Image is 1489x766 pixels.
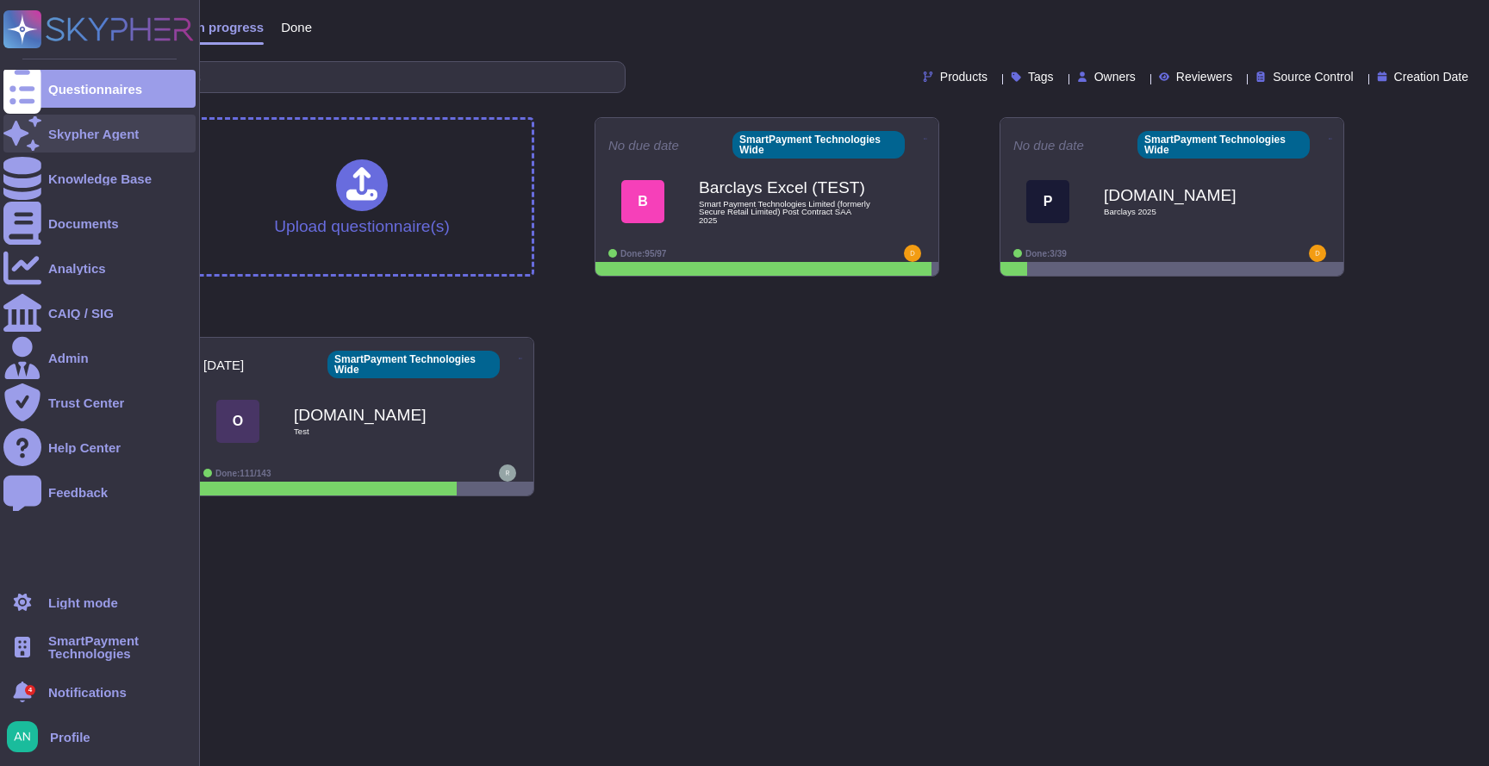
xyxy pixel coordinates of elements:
span: Smart Payment Technologies Limited (formerly Secure Retail Limited) Post Contract SAA 2025 [699,200,871,225]
span: Creation Date [1394,71,1468,83]
a: Analytics [3,249,196,287]
span: No due date [608,139,679,152]
b: Barclays Excel (TEST) [699,179,871,196]
a: Feedback [3,473,196,511]
a: CAIQ / SIG [3,294,196,332]
a: Skypher Agent [3,115,196,153]
div: Skypher Agent [48,128,139,140]
span: [DATE] [203,358,244,371]
input: Search by keywords [68,62,625,92]
div: Admin [48,352,89,364]
div: Upload questionnaire(s) [274,159,450,234]
div: P [1026,180,1069,223]
span: Products [940,71,987,83]
span: Reviewers [1176,71,1232,83]
div: Questionnaires [48,83,142,96]
div: Knowledge Base [48,172,152,185]
a: Help Center [3,428,196,466]
b: [DOMAIN_NAME] [1104,187,1276,203]
img: user [7,721,38,752]
img: user [904,245,921,262]
img: user [499,464,516,482]
span: Test [294,427,466,436]
span: No due date [1013,139,1084,152]
span: Profile [50,731,90,744]
img: user [1309,245,1326,262]
div: Analytics [48,262,106,275]
div: O [216,400,259,443]
div: CAIQ / SIG [48,307,114,320]
div: Light mode [48,596,118,609]
div: Help Center [48,441,121,454]
div: Feedback [48,486,108,499]
a: Knowledge Base [3,159,196,197]
div: Documents [48,217,119,230]
a: Trust Center [3,383,196,421]
div: B [621,180,664,223]
b: [DOMAIN_NAME] [294,407,466,423]
span: SmartPayment Technologies [48,634,196,660]
a: Documents [3,204,196,242]
div: 4 [25,685,35,695]
button: user [3,718,50,756]
span: Notifications [48,686,127,699]
span: Owners [1094,71,1136,83]
div: Trust Center [48,396,124,409]
span: Tags [1028,71,1054,83]
span: Barclays 2025 [1104,208,1276,216]
a: Questionnaires [3,70,196,108]
span: Done: 111/143 [215,469,271,478]
div: SmartPayment Technologies Wide [1137,131,1310,159]
span: Source Control [1273,71,1353,83]
div: SmartPayment Technologies Wide [732,131,905,159]
span: In progress [193,21,264,34]
span: Done: 95/97 [620,249,666,258]
span: Done: 3/39 [1025,249,1067,258]
span: Done [281,21,312,34]
a: Admin [3,339,196,377]
div: SmartPayment Technologies Wide [327,351,500,378]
